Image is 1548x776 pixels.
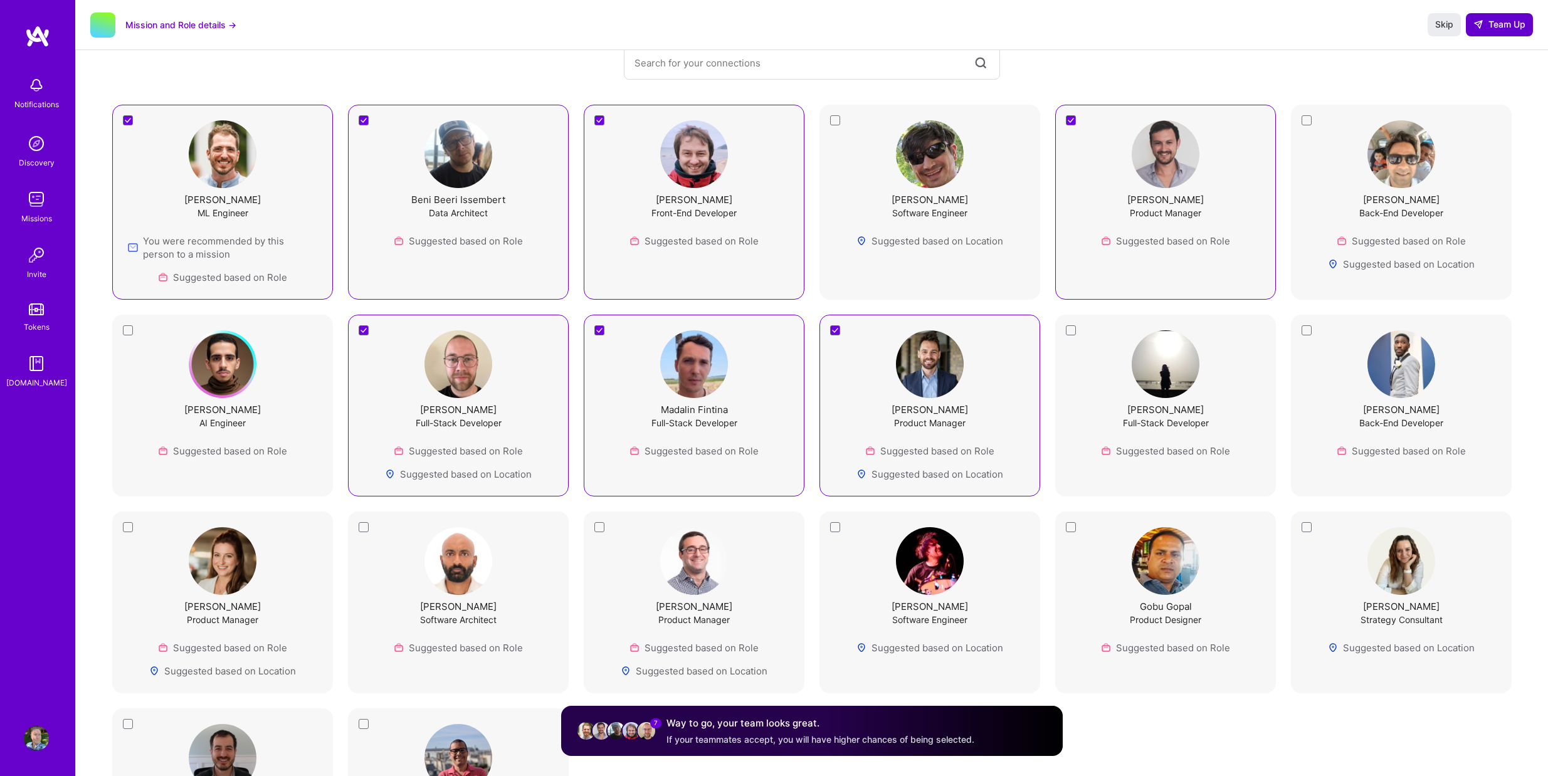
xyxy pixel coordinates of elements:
img: User profile [576,721,596,741]
img: Role icon [865,446,875,456]
div: Suggested based on Role [629,641,759,654]
div: Suggested based on Role [1337,444,1466,458]
div: [PERSON_NAME] [892,600,968,613]
div: Tokens [24,320,50,333]
img: User Avatar [660,120,728,188]
div: AI Engineer [199,416,246,429]
div: Missions [21,212,52,225]
img: teamwork [24,187,49,212]
div: Back-End Developer [1359,206,1443,219]
div: Madalin Fintina [661,403,728,416]
div: Suggested based on Role [158,271,287,284]
img: bell [24,73,49,98]
img: Role icon [1337,446,1347,456]
img: Role icon [1101,446,1111,456]
img: Role icon [394,446,404,456]
img: tokens [29,303,44,315]
img: User Avatar [424,527,492,595]
img: Locations icon [856,642,866,653]
img: Locations icon [385,469,395,479]
div: [PERSON_NAME] [656,193,732,206]
div: Suggested based on Role [865,444,994,458]
input: Search for your connections [634,47,972,79]
img: Role icon [1337,236,1347,246]
a: User Avatar [424,120,492,188]
span: Skip [1435,18,1453,31]
img: User Avatar [1132,330,1199,398]
img: Locations icon [856,469,866,479]
div: Suggested based on Location [856,641,1003,654]
div: [PERSON_NAME] [892,193,968,206]
img: Locations icon [149,666,159,676]
div: Full-Stack Developer [1123,416,1209,429]
img: Role icon [629,446,640,456]
img: User Avatar [189,120,256,188]
img: Role icon [158,272,168,282]
div: [DOMAIN_NAME] [6,376,67,389]
div: Product Manager [187,613,258,626]
a: User Avatar [1367,527,1435,595]
a: User Avatar [1132,527,1199,595]
div: Product Designer [1130,613,1201,626]
div: Front-End Developer [651,206,737,219]
div: Back-End Developer [1359,416,1443,429]
img: User Avatar [896,330,964,398]
div: Notifications [14,98,59,111]
div: Product Manager [658,613,730,626]
img: User Avatar [189,527,256,595]
img: User Avatar [660,330,728,398]
img: Role icon [629,236,640,246]
div: Suggested based on Role [629,444,759,458]
div: Data Architect [429,206,488,219]
img: logo [25,25,50,48]
img: Role icon [629,642,640,653]
img: User Avatar [189,330,256,398]
img: Role icon [1101,236,1111,246]
img: Locations icon [1328,642,1338,653]
div: Suggested based on Role [1337,234,1466,248]
div: [PERSON_NAME] [1363,600,1440,613]
img: discovery [24,131,49,156]
div: [PERSON_NAME] [1363,403,1440,416]
div: Invite [27,268,46,281]
div: Suggested based on Role [394,641,523,654]
img: Locations icon [856,236,866,246]
span: Team Up [1473,18,1525,31]
img: User profile [606,721,626,741]
span: 7 [650,718,661,728]
div: Suggested based on Role [629,234,759,248]
a: User Avatar [1132,120,1199,188]
img: Role icon [394,642,404,653]
img: User Avatar [1367,120,1435,188]
img: guide book [24,351,49,376]
div: [PERSON_NAME] [420,600,497,613]
div: Suggested based on Location [1328,258,1475,271]
img: User Avatar [424,330,492,398]
button: Mission and Role details → [125,18,236,31]
a: User Avatar [21,726,52,751]
img: Locations icon [1328,259,1338,269]
div: Suggested based on Location [856,234,1003,248]
div: Suggested based on Role [1101,641,1230,654]
img: Role icon [1101,642,1111,653]
img: User Avatar [896,120,964,188]
div: You were recommended by this person to a mission [128,234,317,261]
div: Software Engineer [892,206,967,219]
div: Suggested based on Location [621,664,767,678]
div: Product Manager [894,416,966,429]
div: If your teammates accept, you will have higher chances of being selected. [666,733,974,746]
img: Invite [24,243,49,268]
img: User Avatar [1367,330,1435,398]
div: Full-Stack Developer [651,416,737,429]
div: Product Manager [1130,206,1201,219]
div: Software Engineer [892,613,967,626]
div: Strategy Consultant [1361,613,1443,626]
img: User Avatar [24,726,49,751]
